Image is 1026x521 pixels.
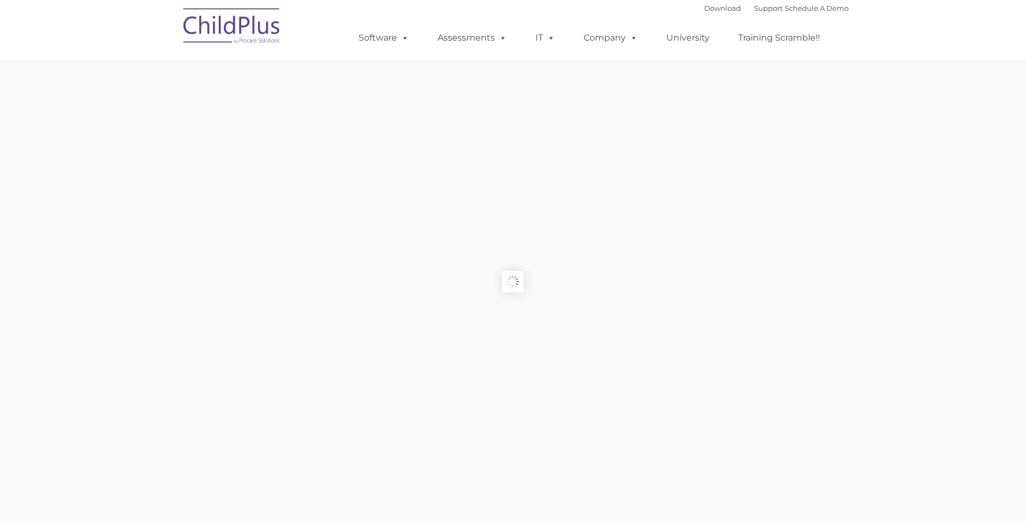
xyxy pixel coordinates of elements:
[727,27,831,49] a: Training Scramble!!
[754,4,783,12] a: Support
[656,27,720,49] a: University
[785,4,849,12] a: Schedule A Demo
[525,27,566,49] a: IT
[573,27,648,49] a: Company
[348,27,420,49] a: Software
[178,1,286,55] img: ChildPlus by Procare Solutions
[704,4,741,12] a: Download
[427,27,518,49] a: Assessments
[704,4,849,12] font: |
